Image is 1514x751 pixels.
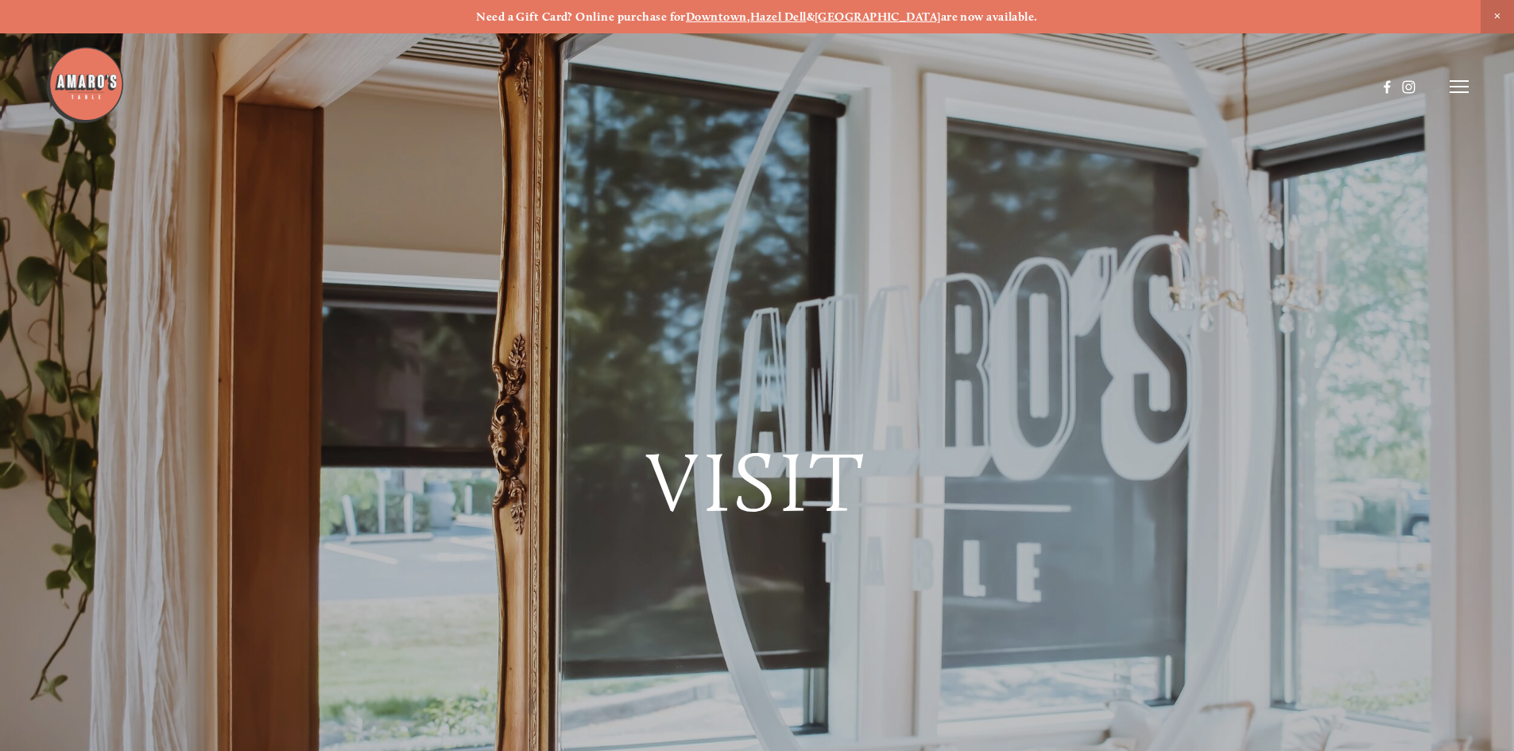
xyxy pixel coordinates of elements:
[747,10,750,24] strong: ,
[476,10,686,24] strong: Need a Gift Card? Online purchase for
[807,10,815,24] strong: &
[686,10,747,24] a: Downtown
[750,10,807,24] a: Hazel Dell
[815,10,941,24] a: [GEOGRAPHIC_DATA]
[646,432,867,532] span: Visit
[941,10,1038,24] strong: are now available.
[45,45,125,125] img: Amaro's Table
